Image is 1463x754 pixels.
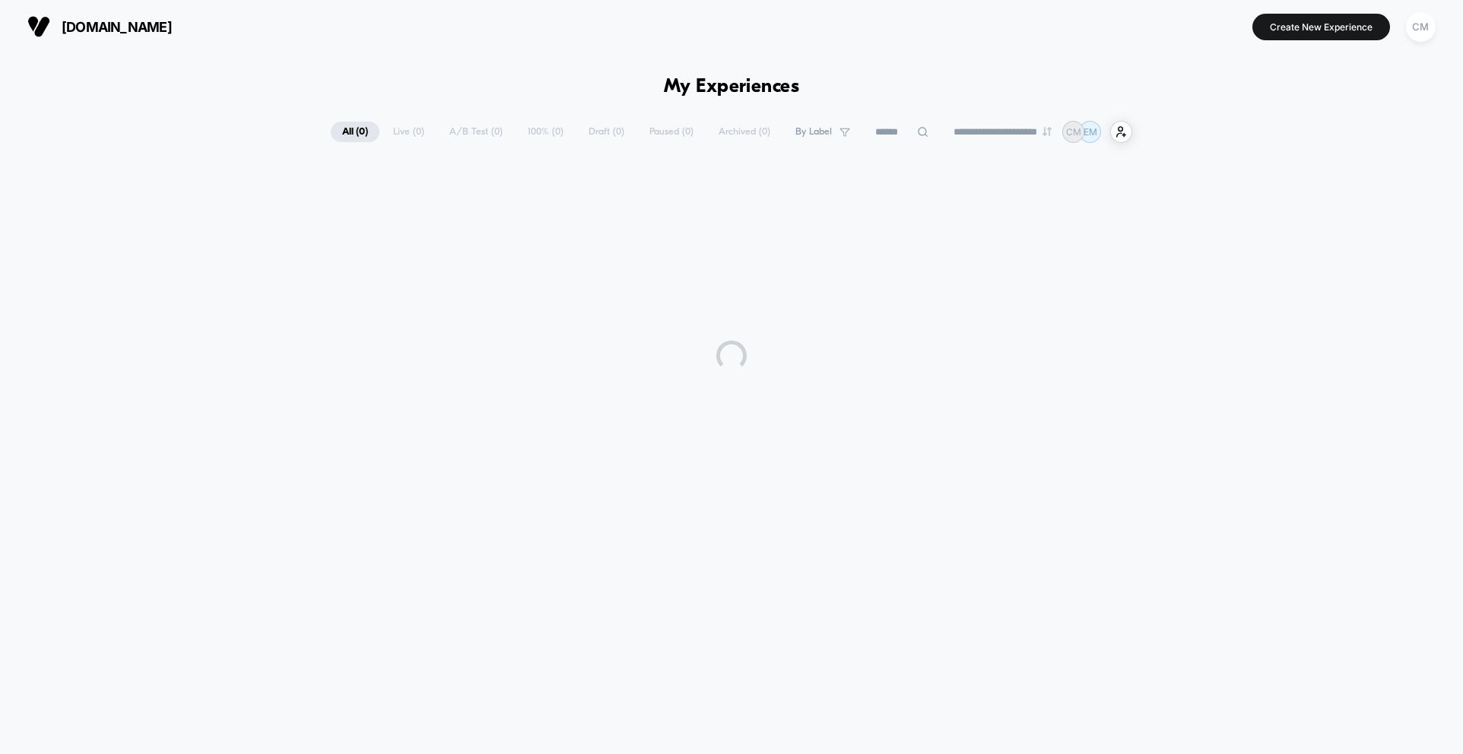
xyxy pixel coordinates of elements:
button: CM [1401,11,1440,43]
img: Visually logo [27,15,50,38]
h1: My Experiences [664,76,800,98]
button: Create New Experience [1252,14,1390,40]
span: [DOMAIN_NAME] [62,19,172,35]
div: CM [1406,12,1436,42]
span: All ( 0 ) [331,122,379,142]
img: end [1043,127,1052,136]
p: EM [1084,126,1097,138]
span: By Label [795,126,832,138]
button: [DOMAIN_NAME] [23,14,176,39]
p: CM [1066,126,1081,138]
